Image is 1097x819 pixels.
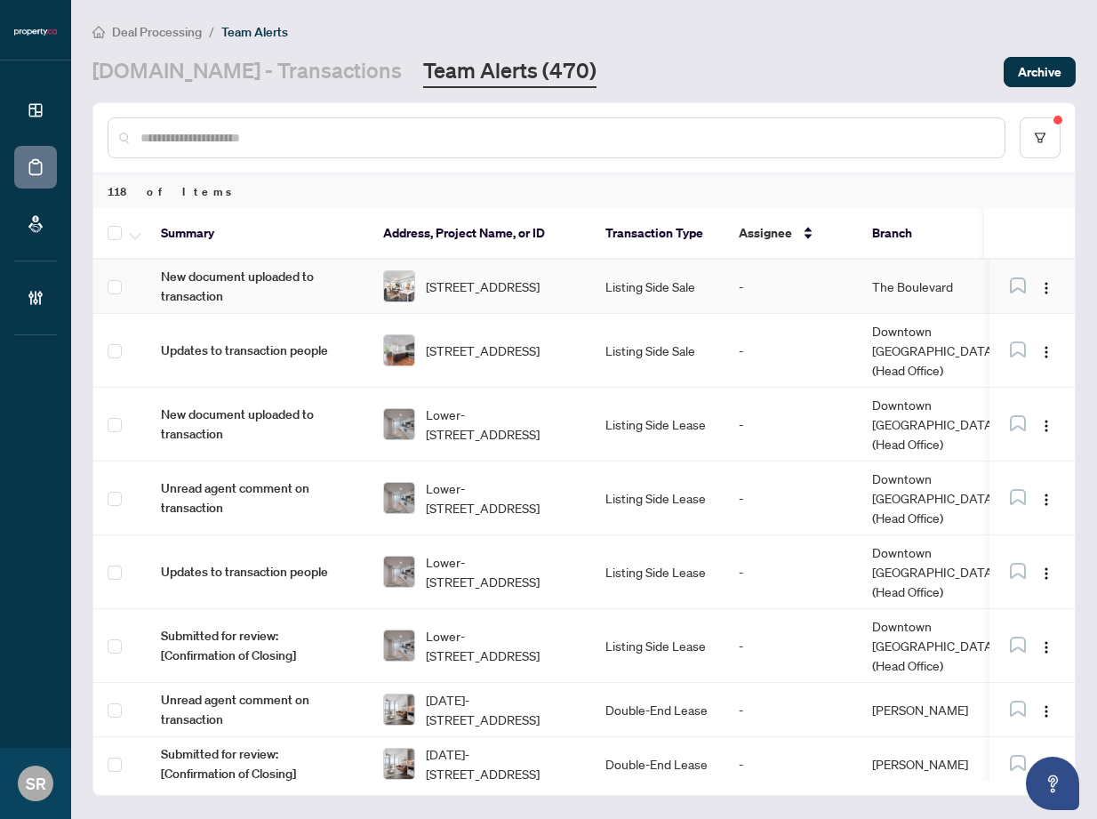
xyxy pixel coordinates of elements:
[1018,58,1061,86] span: Archive
[1020,117,1061,158] button: filter
[384,630,414,661] img: thumbnail-img
[426,552,577,591] span: Lower-[STREET_ADDRESS]
[1032,336,1061,365] button: Logo
[426,690,577,729] span: [DATE]-[STREET_ADDRESS]
[93,174,1075,208] div: 118 of Items
[591,737,725,791] td: Double-End Lease
[423,56,597,88] a: Team Alerts (470)
[369,208,591,260] th: Address, Project Name, or ID
[161,341,355,360] span: Updates to transaction people
[92,26,105,38] span: home
[858,208,991,260] th: Branch
[858,260,1011,314] td: The Boulevard
[161,478,355,518] span: Unread agent comment on transaction
[1032,272,1061,301] button: Logo
[1032,484,1061,512] button: Logo
[161,405,355,444] span: New document uploaded to transaction
[591,609,725,683] td: Listing Side Lease
[112,24,202,40] span: Deal Processing
[591,535,725,609] td: Listing Side Lease
[1032,631,1061,660] button: Logo
[591,208,725,260] th: Transaction Type
[725,535,858,609] td: -
[1004,57,1076,87] button: Archive
[426,405,577,444] span: Lower-[STREET_ADDRESS]
[161,626,355,665] span: Submitted for review: [Confirmation of Closing]
[384,749,414,779] img: thumbnail-img
[426,341,540,360] span: [STREET_ADDRESS]
[591,388,725,462] td: Listing Side Lease
[1039,281,1053,295] img: Logo
[725,388,858,462] td: -
[1039,345,1053,359] img: Logo
[591,260,725,314] td: Listing Side Sale
[1026,757,1079,810] button: Open asap
[591,683,725,737] td: Double-End Lease
[1032,750,1061,778] button: Logo
[858,462,1011,535] td: Downtown [GEOGRAPHIC_DATA] (Head Office)
[426,744,577,783] span: [DATE]-[STREET_ADDRESS]
[725,208,858,260] th: Assignee
[1032,410,1061,438] button: Logo
[209,21,214,42] li: /
[725,260,858,314] td: -
[426,277,540,296] span: [STREET_ADDRESS]
[426,478,577,518] span: Lower-[STREET_ADDRESS]
[161,267,355,306] span: New document uploaded to transaction
[161,744,355,783] span: Submitted for review: [Confirmation of Closing]
[725,609,858,683] td: -
[858,388,1011,462] td: Downtown [GEOGRAPHIC_DATA] (Head Office)
[725,683,858,737] td: -
[1039,704,1053,719] img: Logo
[384,557,414,587] img: thumbnail-img
[1034,132,1046,144] span: filter
[14,27,57,37] img: logo
[92,56,402,88] a: [DOMAIN_NAME] - Transactions
[384,483,414,513] img: thumbnail-img
[591,462,725,535] td: Listing Side Lease
[725,314,858,388] td: -
[1039,566,1053,581] img: Logo
[1032,558,1061,586] button: Logo
[858,683,1011,737] td: [PERSON_NAME]
[858,609,1011,683] td: Downtown [GEOGRAPHIC_DATA] (Head Office)
[384,335,414,365] img: thumbnail-img
[161,562,355,582] span: Updates to transaction people
[1039,759,1053,773] img: Logo
[384,695,414,725] img: thumbnail-img
[739,223,792,243] span: Assignee
[591,314,725,388] td: Listing Side Sale
[1039,640,1053,654] img: Logo
[1039,419,1053,433] img: Logo
[384,271,414,301] img: thumbnail-img
[161,690,355,729] span: Unread agent comment on transaction
[221,24,288,40] span: Team Alerts
[426,626,577,665] span: Lower-[STREET_ADDRESS]
[725,737,858,791] td: -
[858,535,1011,609] td: Downtown [GEOGRAPHIC_DATA] (Head Office)
[858,314,1011,388] td: Downtown [GEOGRAPHIC_DATA] (Head Office)
[26,771,46,796] span: SR
[384,409,414,439] img: thumbnail-img
[1039,493,1053,507] img: Logo
[1032,695,1061,724] button: Logo
[858,737,1011,791] td: [PERSON_NAME]
[725,462,858,535] td: -
[147,208,369,260] th: Summary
